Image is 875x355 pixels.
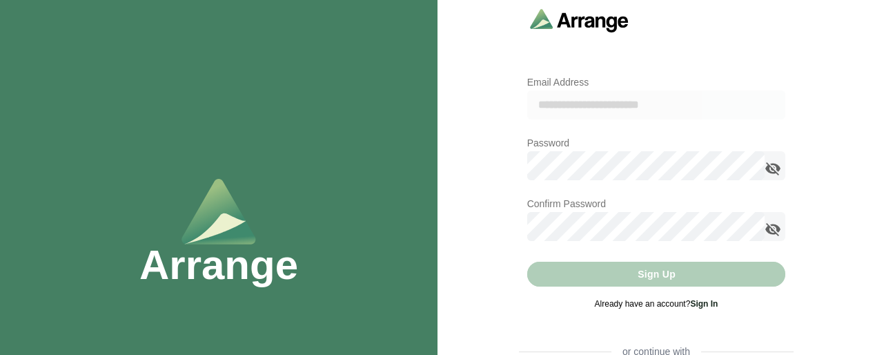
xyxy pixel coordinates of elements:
[527,135,786,151] p: Password
[139,244,298,286] h1: Arrange
[527,74,786,90] p: Email Address
[527,195,786,212] p: Confirm Password
[690,299,718,309] a: Sign In
[595,299,718,309] span: Already have an account?
[765,160,781,177] i: appended action
[765,221,781,238] i: appended action
[530,8,629,32] img: arrangeai-name-small-logo.4d2b8aee.svg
